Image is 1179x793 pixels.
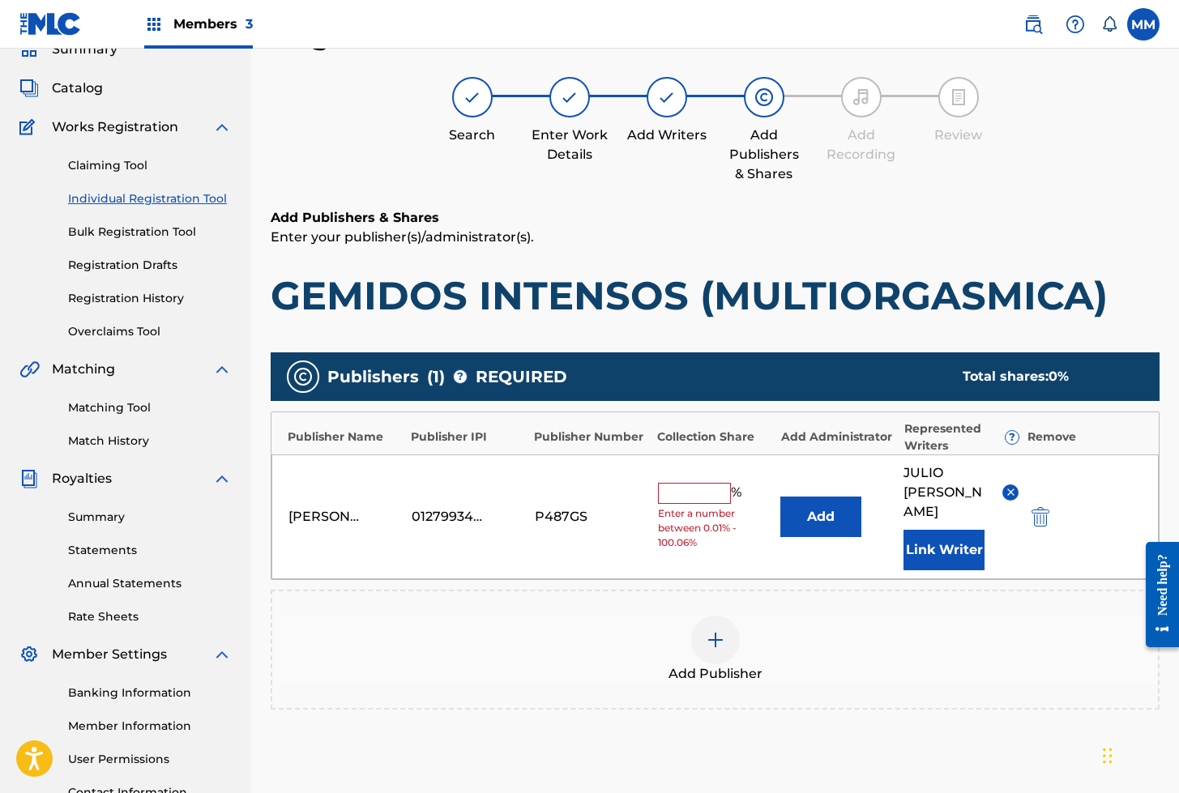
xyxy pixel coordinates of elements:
[1059,8,1091,41] div: Help
[68,575,232,592] a: Annual Statements
[68,224,232,241] a: Bulk Registration Tool
[52,469,112,488] span: Royalties
[1005,486,1017,498] img: remove-from-list-button
[904,420,1019,454] div: Represented Writers
[1023,15,1043,34] img: search
[68,542,232,559] a: Statements
[1134,530,1179,660] iframe: Resource Center
[669,664,763,684] span: Add Publisher
[212,469,232,488] img: expand
[68,684,232,701] a: Banking Information
[432,126,513,145] div: Search
[52,117,178,137] span: Works Registration
[212,645,232,664] img: expand
[246,16,253,32] span: 3
[68,718,232,735] a: Member Information
[411,428,526,446] div: Publisher IPI
[903,530,985,570] button: Link Writer
[327,365,419,389] span: Publishers
[463,87,482,107] img: step indicator icon for Search
[68,509,232,526] a: Summary
[1127,8,1160,41] div: User Menu
[706,630,725,650] img: add
[852,87,871,107] img: step indicator icon for Add Recording
[476,365,567,389] span: REQUIRED
[657,428,772,446] div: Collection Share
[903,463,990,522] span: JULIO [PERSON_NAME]
[657,87,677,107] img: step indicator icon for Add Writers
[19,360,40,379] img: Matching
[1049,369,1069,384] span: 0 %
[173,15,253,33] span: Members
[1101,16,1117,32] div: Notifications
[560,87,579,107] img: step indicator icon for Enter Work Details
[68,751,232,768] a: User Permissions
[724,126,805,184] div: Add Publishers & Shares
[821,126,902,164] div: Add Recording
[658,506,773,550] span: Enter a number between 0.01% - 100.06%
[1006,431,1019,444] span: ?
[19,645,39,664] img: Member Settings
[963,367,1127,386] div: Total shares:
[918,126,999,145] div: Review
[454,370,467,383] span: ?
[19,40,39,59] img: Summary
[731,483,745,504] span: %
[68,323,232,340] a: Overclaims Tool
[68,257,232,274] a: Registration Drafts
[68,608,232,625] a: Rate Sheets
[19,117,41,137] img: Works Registration
[212,360,232,379] img: expand
[271,228,1160,247] p: Enter your publisher(s)/administrator(s).
[19,469,39,488] img: Royalties
[293,367,313,386] img: publishers
[1032,507,1049,527] img: 12a2ab48e56ec057fbd8.svg
[212,117,232,137] img: expand
[52,645,167,664] span: Member Settings
[781,428,896,446] div: Add Administrator
[68,399,232,416] a: Matching Tool
[427,365,445,389] span: ( 1 )
[1017,8,1049,41] a: Public Search
[1066,15,1085,34] img: help
[271,208,1160,228] h6: Add Publishers & Shares
[68,157,232,174] a: Claiming Tool
[19,79,103,98] a: CatalogCatalog
[1103,731,1113,780] div: Drag
[68,433,232,450] a: Match History
[1098,715,1179,793] iframe: Chat Widget
[68,290,232,307] a: Registration History
[949,87,968,107] img: step indicator icon for Review
[19,79,39,98] img: Catalog
[52,360,115,379] span: Matching
[19,12,82,36] img: MLC Logo
[1027,428,1143,446] div: Remove
[52,79,103,98] span: Catalog
[626,126,707,145] div: Add Writers
[754,87,774,107] img: step indicator icon for Add Publishers & Shares
[534,428,649,446] div: Publisher Number
[68,190,232,207] a: Individual Registration Tool
[529,126,610,164] div: Enter Work Details
[19,40,117,59] a: SummarySummary
[780,497,861,537] button: Add
[271,271,1160,320] h1: GEMIDOS INTENSOS (MULTIORGASMICA)
[288,428,403,446] div: Publisher Name
[144,15,164,34] img: Top Rightsholders
[52,40,117,59] span: Summary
